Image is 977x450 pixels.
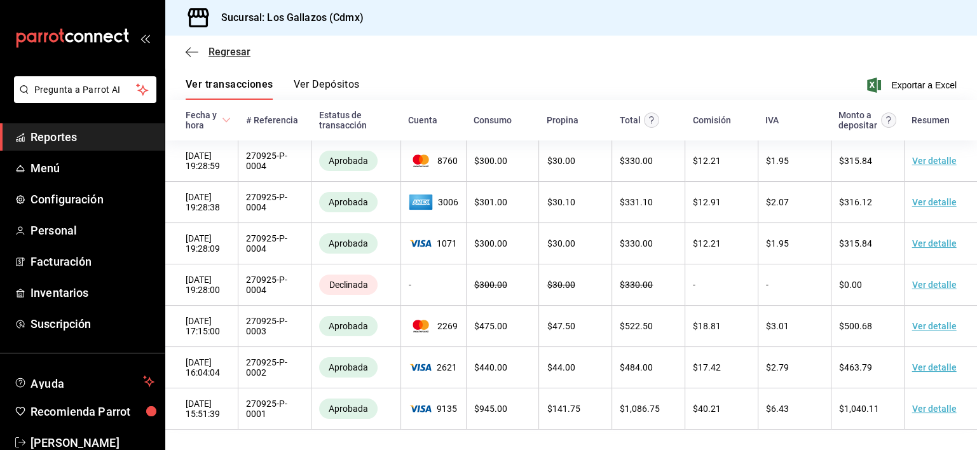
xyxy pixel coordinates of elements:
a: Ver detalle [912,321,957,331]
svg: Este monto equivale al total pagado por el comensal antes de aplicar Comisión e IVA. [644,112,659,128]
span: $ 40.21 [693,404,721,414]
span: 1071 [409,238,458,249]
td: $0.00 [831,264,904,306]
span: $ 6.43 [766,404,789,414]
td: 270925-P-0004 [238,140,311,182]
span: $ 18.81 [693,321,721,331]
span: $ 330.00 [620,238,653,249]
span: 2269 [409,320,458,332]
div: Transacciones cobradas de manera exitosa. [319,233,378,254]
span: $ 300.00 [474,156,507,166]
span: Aprobada [324,362,373,372]
span: Aprobada [324,321,373,331]
td: [DATE] 15:51:39 [165,388,238,430]
td: [DATE] 17:15:00 [165,306,238,347]
span: $ 2.07 [766,197,789,207]
span: $ 2.79 [766,362,789,372]
span: 9135 [409,404,458,414]
button: Pregunta a Parrot AI [14,76,156,103]
span: $ 30.10 [547,197,575,207]
a: Ver detalle [912,238,957,249]
td: [DATE] 16:04:04 [165,347,238,388]
span: $ 1,086.75 [620,404,660,414]
span: $ 141.75 [547,404,580,414]
span: 3006 [409,192,458,212]
span: 2621 [409,362,458,372]
span: $ 44.00 [547,362,575,372]
span: $ 1,040.11 [839,404,879,414]
div: navigation tabs [186,78,360,100]
span: $ 945.00 [474,404,507,414]
a: Pregunta a Parrot AI [9,92,156,106]
a: Ver detalle [912,197,957,207]
h3: Sucursal: Los Gallazos (Cdmx) [211,10,364,25]
td: - [685,264,758,306]
td: - [400,264,466,306]
span: Suscripción [31,315,154,332]
span: $ 315.84 [839,238,872,249]
div: Transacciones cobradas de manera exitosa. [319,192,378,212]
span: Regresar [208,46,250,58]
span: Facturación [31,253,154,270]
span: Fecha y hora [186,110,231,130]
div: Total [620,115,641,125]
span: Ayuda [31,374,138,389]
span: $ 12.21 [693,238,721,249]
div: Transacciones cobradas de manera exitosa. [319,399,378,419]
a: Ver detalle [912,404,957,414]
span: $ 316.12 [839,197,872,207]
td: [DATE] 19:28:38 [165,182,238,223]
span: Aprobada [324,404,373,414]
span: Personal [31,222,154,239]
div: Fecha y hora [186,110,219,130]
span: $ 463.79 [839,362,872,372]
span: $ 12.91 [693,197,721,207]
button: Regresar [186,46,250,58]
a: Ver detalle [912,280,957,290]
span: 8760 [409,154,458,167]
span: Recomienda Parrot [31,403,154,420]
span: Aprobada [324,156,373,166]
span: Reportes [31,128,154,146]
span: Aprobada [324,197,373,207]
span: Pregunta a Parrot AI [34,83,137,97]
span: $ 300.00 [474,280,507,290]
span: Aprobada [324,238,373,249]
button: Ver Depósitos [294,78,360,100]
td: 270925-P-0002 [238,347,311,388]
div: Transacciones cobradas de manera exitosa. [319,316,378,336]
div: Resumen [912,115,950,125]
span: $ 475.00 [474,321,507,331]
td: 270925-P-0004 [238,264,311,306]
div: Monto a depositar [838,110,878,130]
span: $ 522.50 [620,321,653,331]
span: $ 17.42 [693,362,721,372]
div: Estatus de transacción [319,110,393,130]
span: $ 440.00 [474,362,507,372]
div: Transacciones declinadas por el banco emisor. No se hace ningún cargo al tarjetahabiente ni al co... [319,275,378,295]
span: $ 30.00 [547,280,575,290]
div: Propina [547,115,578,125]
button: open_drawer_menu [140,33,150,43]
span: $ 1.95 [766,238,789,249]
div: Cuenta [408,115,437,125]
span: $ 30.00 [547,238,575,249]
div: IVA [765,115,779,125]
span: $ 484.00 [620,362,653,372]
td: - [758,264,831,306]
div: Comisión [693,115,731,125]
span: $ 30.00 [547,156,575,166]
span: Inventarios [31,284,154,301]
span: $ 12.21 [693,156,721,166]
span: $ 301.00 [474,197,507,207]
span: $ 330.00 [620,156,653,166]
span: $ 47.50 [547,321,575,331]
span: $ 500.68 [839,321,872,331]
div: Consumo [474,115,512,125]
span: Declinada [324,280,373,290]
span: $ 330.00 [620,280,653,290]
a: Ver detalle [912,362,957,372]
span: $ 300.00 [474,238,507,249]
span: $ 1.95 [766,156,789,166]
td: [DATE] 19:28:09 [165,223,238,264]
